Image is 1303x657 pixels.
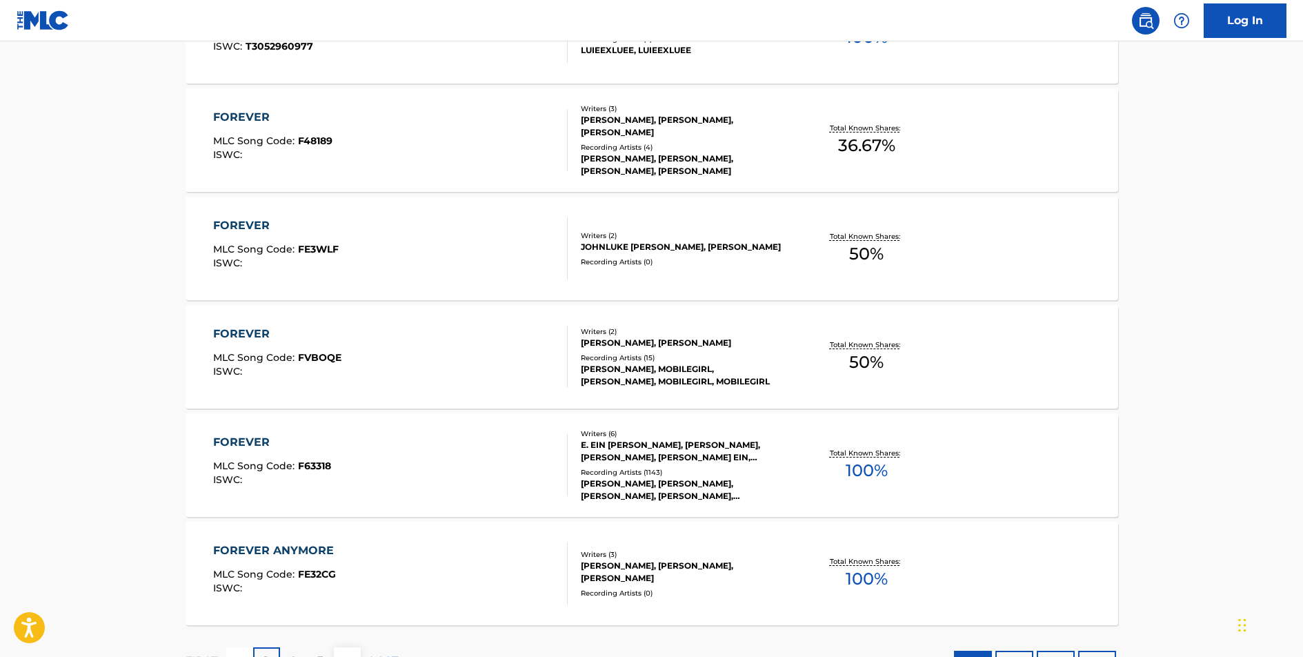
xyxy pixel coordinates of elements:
a: FOREVERMLC Song Code:FVBOQEISWC:Writers (2)[PERSON_NAME], [PERSON_NAME]Recording Artists (15)[PER... [186,305,1118,409]
div: FOREVER [213,434,331,451]
div: JOHNLUKE [PERSON_NAME], [PERSON_NAME] [581,241,789,253]
div: Recording Artists ( 4 ) [581,142,789,153]
span: MLC Song Code : [213,351,298,364]
span: T3052960977 [246,40,313,52]
span: 50 % [849,350,884,375]
div: [PERSON_NAME], [PERSON_NAME] [581,337,789,349]
div: FOREVER ANYMORE [213,542,341,559]
div: Writers ( 3 ) [581,104,789,114]
a: FOREVERMLC Song Code:F48189ISWC:Writers (3)[PERSON_NAME], [PERSON_NAME], [PERSON_NAME]Recording A... [186,88,1118,192]
div: LUIEEXLUEE, LUIEEXLUEE [581,44,789,57]
div: FOREVER [213,217,339,234]
span: 100 % [846,567,888,591]
div: [PERSON_NAME], [PERSON_NAME], [PERSON_NAME], [PERSON_NAME], [PERSON_NAME] [581,478,789,502]
div: Help [1168,7,1195,35]
div: [PERSON_NAME], MOBILEGIRL, [PERSON_NAME], MOBILEGIRL, MOBILEGIRL [581,363,789,388]
p: Total Known Shares: [830,123,904,133]
span: MLC Song Code : [213,243,298,255]
iframe: Chat Widget [1234,591,1303,657]
img: MLC Logo [17,10,70,30]
span: ISWC : [213,257,246,269]
img: help [1173,12,1190,29]
img: search [1137,12,1154,29]
span: F63318 [298,460,331,472]
span: MLC Song Code : [213,568,298,580]
div: FOREVER [213,326,341,342]
span: FE32CG [298,568,336,580]
span: ISWC : [213,365,246,377]
span: MLC Song Code : [213,460,298,472]
span: F48189 [298,135,332,147]
div: FOREVER [213,109,332,126]
p: Total Known Shares: [830,448,904,458]
div: [PERSON_NAME], [PERSON_NAME], [PERSON_NAME], [PERSON_NAME] [581,153,789,177]
span: ISWC : [213,40,246,52]
span: FE3WLF [298,243,339,255]
div: Drag [1238,605,1246,646]
a: FOREVERMLC Song Code:FE3WLFISWC:Writers (2)JOHNLUKE [PERSON_NAME], [PERSON_NAME]Recording Artists... [186,197,1118,300]
div: Writers ( 2 ) [581,231,789,241]
div: Recording Artists ( 0 ) [581,257,789,267]
span: MLC Song Code : [213,135,298,147]
span: ISWC : [213,148,246,161]
div: [PERSON_NAME], [PERSON_NAME], [PERSON_NAME] [581,114,789,139]
div: E. EIN [PERSON_NAME], [PERSON_NAME], [PERSON_NAME], [PERSON_NAME] EIN, [PERSON_NAME], [PERSON_NAME] [581,439,789,464]
div: [PERSON_NAME], [PERSON_NAME], [PERSON_NAME] [581,560,789,585]
span: ISWC : [213,473,246,486]
a: Log In [1204,3,1286,38]
div: Recording Artists ( 15 ) [581,353,789,363]
a: FOREVERMLC Song Code:F63318ISWC:Writers (6)E. EIN [PERSON_NAME], [PERSON_NAME], [PERSON_NAME], [P... [186,413,1118,517]
span: 50 % [849,242,884,266]
div: Writers ( 6 ) [581,429,789,439]
div: Recording Artists ( 1143 ) [581,467,789,478]
span: FVBOQE [298,351,341,364]
span: 100 % [846,458,888,483]
span: ISWC : [213,582,246,594]
p: Total Known Shares: [830,556,904,567]
span: 36.67 % [838,133,895,158]
a: Public Search [1132,7,1160,35]
div: Writers ( 3 ) [581,549,789,560]
div: Recording Artists ( 0 ) [581,588,789,598]
p: Total Known Shares: [830,340,904,350]
div: Writers ( 2 ) [581,326,789,337]
a: FOREVER ANYMOREMLC Song Code:FE32CGISWC:Writers (3)[PERSON_NAME], [PERSON_NAME], [PERSON_NAME]Rec... [186,522,1118,625]
p: Total Known Shares: [830,231,904,242]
